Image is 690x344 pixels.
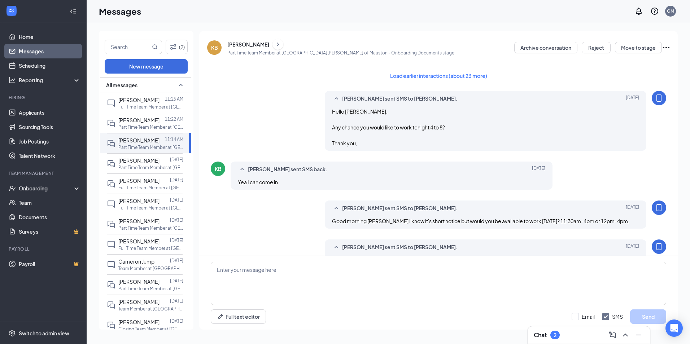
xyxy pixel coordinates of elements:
[19,58,80,73] a: Scheduling
[107,301,115,309] svg: DoubleChat
[620,329,631,341] button: ChevronUp
[118,205,183,211] p: Full Time Team Member at [GEOGRAPHIC_DATA][PERSON_NAME] of [GEOGRAPHIC_DATA]
[70,8,77,15] svg: Collapse
[118,306,183,312] p: Team Member at [GEOGRAPHIC_DATA][PERSON_NAME] of [GEOGRAPHIC_DATA]
[532,165,545,174] span: [DATE]
[8,7,15,14] svg: WorkstreamLogo
[107,180,115,188] svg: DoubleChat
[107,321,115,330] svg: DoubleChat
[238,179,278,185] span: Yea I can come in
[107,200,115,208] svg: ChatInactive
[9,330,16,337] svg: Settings
[170,237,183,243] p: [DATE]
[607,329,618,341] button: ComposeMessage
[118,245,183,251] p: Full Time Team Member at [GEOGRAPHIC_DATA][PERSON_NAME] of [GEOGRAPHIC_DATA]
[118,265,183,272] p: Team Member at [GEOGRAPHIC_DATA][PERSON_NAME] of [GEOGRAPHIC_DATA]
[19,210,80,224] a: Documents
[19,120,80,134] a: Sourcing Tools
[248,165,327,174] span: [PERSON_NAME] sent SMS back.
[211,309,266,324] button: Full text editorPen
[332,218,629,224] span: Good morning [PERSON_NAME] I know it's short notice but would you be available to work [DATE]? 11...
[118,198,160,204] span: [PERSON_NAME]
[332,108,445,146] span: Hello [PERSON_NAME], Any chance you would like to work tonight 4 to 8? Thank you,
[665,319,683,337] div: Open Intercom Messenger
[217,313,224,320] svg: Pen
[626,94,639,103] span: [DATE]
[655,94,663,102] svg: MobileSms
[19,195,80,210] a: Team
[118,238,160,244] span: [PERSON_NAME]
[106,81,137,89] span: All messages
[384,70,493,81] button: Load earlier interactions (about 23 more)
[19,257,80,271] a: PayrollCrown
[118,185,183,191] p: Full Time Team Member at [GEOGRAPHIC_DATA][PERSON_NAME] of [GEOGRAPHIC_DATA]
[9,246,79,252] div: Payroll
[165,136,183,142] p: 11:14 AM
[608,331,617,339] svg: ComposeMessage
[342,204,458,213] span: [PERSON_NAME] sent SMS to [PERSON_NAME].
[332,243,341,252] svg: SmallChevronUp
[9,94,79,101] div: Hiring
[19,134,80,149] a: Job Postings
[107,99,115,107] svg: ChatInactive
[615,42,662,53] button: Move to stage
[118,97,160,103] span: [PERSON_NAME]
[152,44,158,50] svg: MagnifyingGlass
[170,257,183,264] p: [DATE]
[118,177,160,184] span: [PERSON_NAME]
[211,44,218,51] div: KB
[107,220,115,229] svg: DoubleChat
[107,159,115,168] svg: DoubleChat
[19,105,80,120] a: Applicants
[227,50,454,56] p: Part Time Team Member at [GEOGRAPHIC_DATA][PERSON_NAME] of Mauston - Onboarding Documents stage
[332,204,341,213] svg: SmallChevronUp
[633,329,644,341] button: Minimize
[626,243,639,252] span: [DATE]
[118,137,160,144] span: [PERSON_NAME]
[107,281,115,289] svg: DoubleChat
[19,224,80,239] a: SurveysCrown
[118,278,160,285] span: [PERSON_NAME]
[99,5,141,17] h1: Messages
[107,240,115,249] svg: ChatInactive
[170,298,183,304] p: [DATE]
[118,124,183,130] p: Part Time Team Member at [GEOGRAPHIC_DATA][PERSON_NAME] of [GEOGRAPHIC_DATA]
[19,330,69,337] div: Switch to admin view
[118,225,183,231] p: Part Time Team Member at [GEOGRAPHIC_DATA][PERSON_NAME] of [GEOGRAPHIC_DATA]
[655,203,663,212] svg: MobileSms
[170,197,183,203] p: [DATE]
[170,177,183,183] p: [DATE]
[107,260,115,269] svg: ChatInactive
[107,139,115,148] svg: DoubleChat
[118,326,183,332] p: Closing Team Member at [GEOGRAPHIC_DATA][PERSON_NAME] of [GEOGRAPHIC_DATA]
[19,76,81,84] div: Reporting
[118,218,160,224] span: [PERSON_NAME]
[342,243,458,252] span: [PERSON_NAME] sent SMS to [PERSON_NAME].
[118,117,160,123] span: [PERSON_NAME]
[170,156,183,163] p: [DATE]
[107,119,115,128] svg: DoubleChat
[170,278,183,284] p: [DATE]
[118,286,183,292] p: Part Time Team Member at [GEOGRAPHIC_DATA][PERSON_NAME] of [GEOGRAPHIC_DATA]
[634,7,643,16] svg: Notifications
[165,96,183,102] p: 11:25 AM
[621,331,630,339] svg: ChevronUp
[626,204,639,213] span: [DATE]
[655,242,663,251] svg: MobileSms
[118,144,183,150] p: Part Time Team Member at [GEOGRAPHIC_DATA][PERSON_NAME] of [GEOGRAPHIC_DATA]
[667,8,674,14] div: GM
[118,164,183,171] p: Part Time Team Member at [GEOGRAPHIC_DATA][PERSON_NAME] of [GEOGRAPHIC_DATA]
[274,40,281,49] svg: ChevronRight
[634,331,643,339] svg: Minimize
[170,318,183,324] p: [DATE]
[19,185,74,192] div: Onboarding
[169,43,178,51] svg: Filter
[342,94,458,103] span: [PERSON_NAME] sent SMS to [PERSON_NAME].
[630,309,666,324] button: Send
[105,59,188,74] button: New message
[118,319,160,325] span: [PERSON_NAME]
[9,185,16,192] svg: UserCheck
[170,217,183,223] p: [DATE]
[272,39,283,50] button: ChevronRight
[534,331,547,339] h3: Chat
